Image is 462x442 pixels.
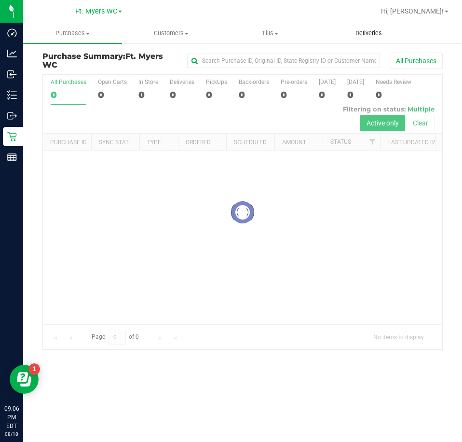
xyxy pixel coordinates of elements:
inline-svg: Inbound [7,69,17,79]
span: Purchases [23,29,122,38]
p: 09:06 PM EDT [4,404,19,430]
inline-svg: Retail [7,132,17,141]
input: Search Purchase ID, Original ID, State Registry ID or Customer Name... [187,54,380,68]
a: Purchases [23,23,122,43]
a: Customers [122,23,221,43]
inline-svg: Dashboard [7,28,17,38]
iframe: Resource center [10,365,39,394]
p: 08/18 [4,430,19,438]
span: Tills [221,29,319,38]
span: Deliveries [342,29,395,38]
inline-svg: Analytics [7,49,17,58]
button: All Purchases [390,53,443,69]
span: Ft. Myers WC [42,52,163,69]
span: Customers [122,29,220,38]
inline-svg: Outbound [7,111,17,121]
span: Ft. Myers WC [75,7,117,15]
inline-svg: Reports [7,152,17,162]
span: Hi, [PERSON_NAME]! [381,7,444,15]
a: Deliveries [319,23,418,43]
h3: Purchase Summary: [42,52,176,69]
inline-svg: Inventory [7,90,17,100]
iframe: Resource center unread badge [28,363,40,375]
a: Tills [221,23,320,43]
